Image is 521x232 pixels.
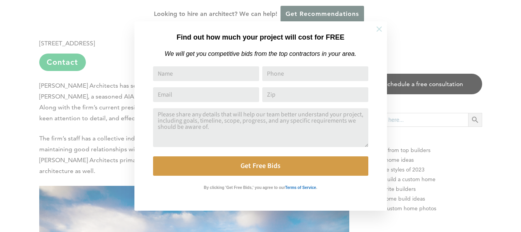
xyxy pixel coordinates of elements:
[285,184,316,190] a: Terms of Service
[285,185,316,190] strong: Terms of Service
[482,193,512,223] iframe: Drift Widget Chat Controller
[153,156,368,176] button: Get Free Bids
[316,185,317,190] strong: .
[262,87,368,102] input: Zip
[176,33,344,41] strong: Find out how much your project will cost for FREE
[366,16,393,43] button: Close
[262,66,368,81] input: Phone
[153,87,259,102] input: Email Address
[204,185,285,190] strong: By clicking 'Get Free Bids,' you agree to our
[165,50,356,57] em: We will get you competitive bids from the top contractors in your area.
[153,108,368,147] textarea: Comment or Message
[153,66,259,81] input: Name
